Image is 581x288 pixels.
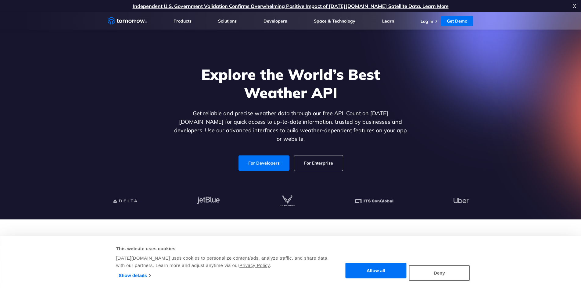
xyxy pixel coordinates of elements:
a: Solutions [218,18,237,24]
a: Independent U.S. Government Validation Confirms Overwhelming Positive Impact of [DATE][DOMAIN_NAM... [133,3,449,9]
a: Get Demo [441,16,473,26]
a: For Enterprise [294,155,343,171]
button: Allow all [346,263,407,279]
a: Learn [382,18,394,24]
a: For Developers [238,155,289,171]
p: Get reliable and precise weather data through our free API. Count on [DATE][DOMAIN_NAME] for quic... [173,109,408,143]
a: Developers [264,18,287,24]
a: Space & Technology [314,18,355,24]
a: Log In [421,19,433,24]
a: Privacy Policy [239,263,270,268]
div: This website uses cookies [116,245,328,252]
a: Products [174,18,192,24]
a: Show details [119,271,151,280]
div: [DATE][DOMAIN_NAME] uses cookies to personalize content/ads, analyze traffic, and share data with... [116,254,328,269]
h1: Explore the World’s Best Weather API [173,65,408,102]
button: Deny [409,265,470,281]
a: Home link [108,16,147,26]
